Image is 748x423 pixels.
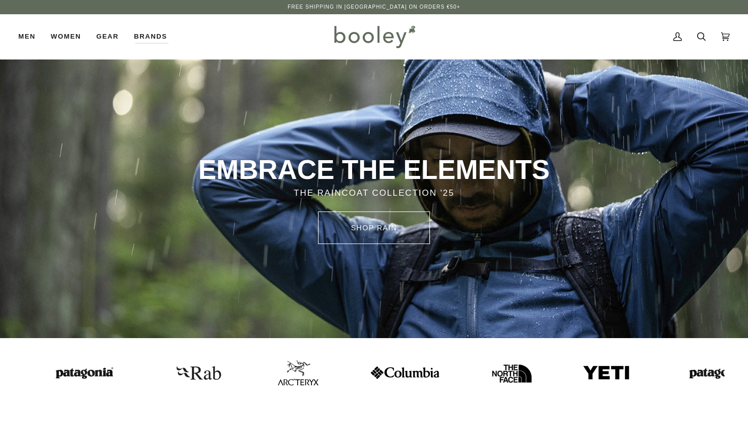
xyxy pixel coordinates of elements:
p: EMBRACE THE ELEMENTS [155,153,593,187]
p: THE RAINCOAT COLLECTION '25 [155,187,593,200]
span: Men [18,32,36,42]
span: Women [51,32,81,42]
a: Gear [89,14,126,59]
a: Women [43,14,89,59]
a: SHOP rain [318,211,430,244]
span: Gear [96,32,119,42]
a: Brands [126,14,175,59]
a: Men [18,14,43,59]
span: Brands [134,32,167,42]
p: Free Shipping in [GEOGRAPHIC_DATA] on Orders €50+ [287,3,460,11]
img: Booley [330,22,419,51]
